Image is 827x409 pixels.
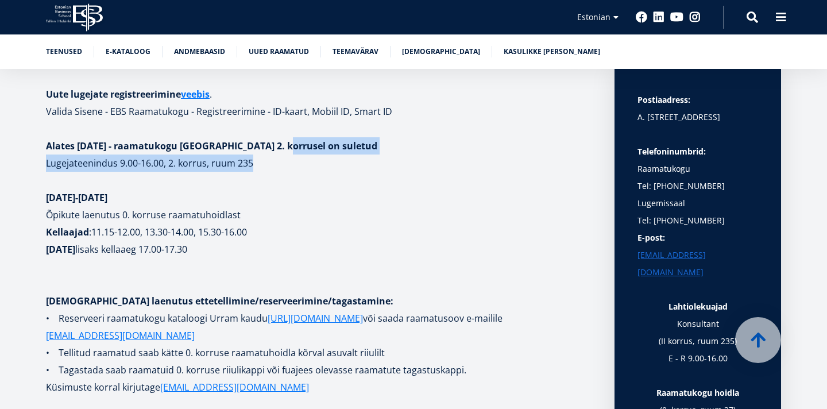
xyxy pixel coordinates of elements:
strong: Uute lugejate registreerimine [46,88,210,101]
p: • Reserveeri raamatukogu kataloogi Urram kaudu või saada raamatusoov e-mailile [46,310,592,344]
h1: . Valida Sisene - EBS Raamatukogu - Registreerimine - ID-kaart, Mobiil ID, Smart ID [46,86,592,120]
a: E-kataloog [106,46,150,57]
a: Teenused [46,46,82,57]
strong: Alates [DATE] - raamatukogu [GEOGRAPHIC_DATA] 2. korrusel on suletud [46,140,377,152]
strong: [DATE] [46,243,75,256]
p: • Tagastada saab raamatuid 0. korruse riiulikappi või fuajees olevasse raamatute tagastuskappi. [46,361,592,379]
p: Tel: [PHONE_NUMBER] [637,212,758,229]
a: [DEMOGRAPHIC_DATA] [402,46,480,57]
strong: [DEMOGRAPHIC_DATA] laenutus ettetellimine/reserveerimine/tagastamine: [46,295,393,307]
a: Andmebaasid [174,46,225,57]
strong: Kellaajad [46,226,89,238]
strong: Postiaadress: [637,94,690,105]
a: Uued raamatud [249,46,309,57]
strong: Telefoninumbrid: [637,146,706,157]
a: [URL][DOMAIN_NAME] [268,310,363,327]
p: Tel: [PHONE_NUMBER] Lugemissaal [637,178,758,212]
strong: Lahtiolekuajad [668,301,728,312]
strong: Raamatukogu hoidla [656,387,739,398]
b: Õpikute laenutus 0. korruse raamatuhoidlast [46,209,241,221]
strong: E-post: [637,232,665,243]
p: Küsimuste korral kirjutage [46,379,592,396]
a: Youtube [670,11,683,23]
a: Kasulikke [PERSON_NAME] [504,46,600,57]
b: lisaks kellaaeg 17.00-17.30 [75,243,187,256]
b: 11.15-12.00, 13.30-14.00, 15.30-16.00 [91,226,247,238]
p: • Tellitud raamatud saab kätte 0. korruse raamatuhoidla kõrval asuvalt riiulilt [46,344,592,361]
strong: [DATE]-[DATE] [46,191,107,204]
p: Raamatukogu [637,143,758,178]
a: Facebook [636,11,647,23]
a: veebis [181,86,210,103]
p: Konsultant (II korrus, ruum 235) E - R 9.00-16.00 [637,315,758,384]
a: [EMAIL_ADDRESS][DOMAIN_NAME] [46,327,195,344]
a: Linkedin [653,11,664,23]
a: [EMAIL_ADDRESS][DOMAIN_NAME] [160,379,309,396]
p: A. [STREET_ADDRESS] [637,109,758,126]
a: Teemavärav [333,46,378,57]
a: Instagram [689,11,701,23]
p: Lugejateenindus 9.00-16.00, 2. korrus, ruum 235 [46,155,592,172]
a: [EMAIL_ADDRESS][DOMAIN_NAME] [637,246,758,281]
p: : [46,206,592,258]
